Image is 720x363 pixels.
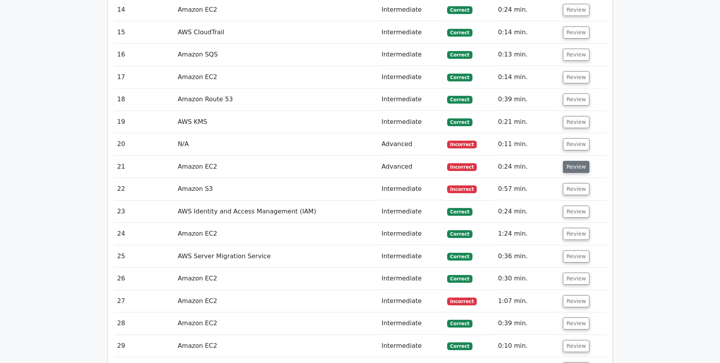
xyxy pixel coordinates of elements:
[495,156,560,178] td: 0:24 min.
[495,44,560,66] td: 0:13 min.
[447,208,472,216] span: Correct
[175,111,379,133] td: AWS KMS
[563,295,589,307] button: Review
[447,342,472,350] span: Correct
[114,312,175,335] td: 28
[563,116,589,128] button: Review
[114,178,175,200] td: 22
[175,201,379,223] td: AWS Identity and Access Management (IAM)
[495,66,560,88] td: 0:14 min.
[114,201,175,223] td: 23
[563,4,589,16] button: Review
[175,335,379,357] td: Amazon EC2
[563,228,589,240] button: Review
[495,312,560,335] td: 0:39 min.
[379,111,444,133] td: Intermediate
[379,156,444,178] td: Advanced
[563,273,589,285] button: Review
[175,290,379,312] td: Amazon EC2
[114,133,175,155] td: 20
[379,88,444,111] td: Intermediate
[114,21,175,44] td: 15
[447,118,472,126] span: Correct
[447,230,472,238] span: Correct
[379,133,444,155] td: Advanced
[175,223,379,245] td: Amazon EC2
[114,111,175,133] td: 19
[175,178,379,200] td: Amazon S3
[447,51,472,59] span: Correct
[175,44,379,66] td: Amazon SQS
[175,245,379,268] td: AWS Server Migration Service
[379,201,444,223] td: Intermediate
[495,268,560,290] td: 0:30 min.
[447,96,472,104] span: Correct
[114,156,175,178] td: 21
[563,317,589,330] button: Review
[379,44,444,66] td: Intermediate
[563,71,589,83] button: Review
[563,49,589,61] button: Review
[114,223,175,245] td: 24
[447,275,472,283] span: Correct
[563,93,589,106] button: Review
[114,335,175,357] td: 29
[447,320,472,328] span: Correct
[175,268,379,290] td: Amazon EC2
[447,74,472,81] span: Correct
[379,268,444,290] td: Intermediate
[447,298,477,305] span: Incorrect
[563,340,589,352] button: Review
[379,290,444,312] td: Intermediate
[447,141,477,148] span: Incorrect
[379,245,444,268] td: Intermediate
[495,111,560,133] td: 0:21 min.
[379,21,444,44] td: Intermediate
[447,29,472,37] span: Correct
[495,21,560,44] td: 0:14 min.
[563,161,589,173] button: Review
[563,206,589,218] button: Review
[447,6,472,14] span: Correct
[114,290,175,312] td: 27
[447,163,477,171] span: Incorrect
[495,223,560,245] td: 1:24 min.
[495,178,560,200] td: 0:57 min.
[563,26,589,39] button: Review
[175,21,379,44] td: AWS CloudTrail
[495,88,560,111] td: 0:39 min.
[379,178,444,200] td: Intermediate
[495,290,560,312] td: 1:07 min.
[495,133,560,155] td: 0:11 min.
[563,183,589,195] button: Review
[379,335,444,357] td: Intermediate
[114,88,175,111] td: 18
[495,335,560,357] td: 0:10 min.
[114,44,175,66] td: 16
[379,312,444,335] td: Intermediate
[447,253,472,261] span: Correct
[175,66,379,88] td: Amazon EC2
[495,201,560,223] td: 0:24 min.
[447,185,477,193] span: Incorrect
[114,66,175,88] td: 17
[495,245,560,268] td: 0:36 min.
[175,133,379,155] td: N/A
[114,268,175,290] td: 26
[175,156,379,178] td: Amazon EC2
[379,66,444,88] td: Intermediate
[563,138,589,150] button: Review
[175,88,379,111] td: Amazon Route 53
[175,312,379,335] td: Amazon EC2
[379,223,444,245] td: Intermediate
[563,250,589,263] button: Review
[114,245,175,268] td: 25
